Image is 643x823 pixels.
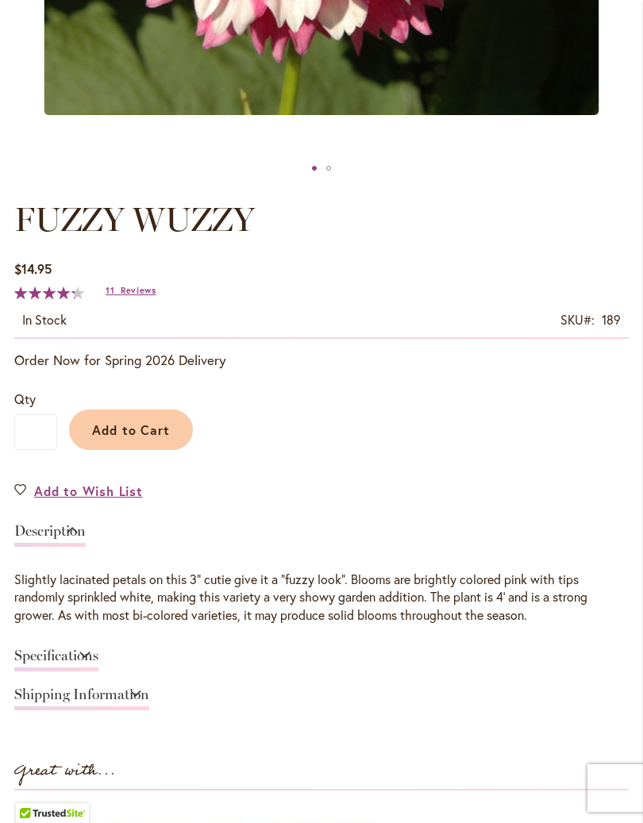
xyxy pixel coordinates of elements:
span: FUZZY WUZZY [14,199,255,240]
strong: SKU [560,311,595,328]
div: Detailed Product Info [14,516,629,719]
span: $14.95 [14,260,52,277]
span: 11 [106,285,114,296]
div: 189 [602,311,621,329]
span: Reviews [121,285,156,296]
span: Qty [14,390,36,407]
a: 11 Reviews [106,285,156,296]
a: Specifications [14,648,98,671]
div: Availability [22,311,67,329]
iframe: Launch Accessibility Center [12,767,56,811]
span: Add to Wish List [34,482,143,500]
button: Add to Cart [69,410,193,450]
a: Add to Wish List [14,482,143,500]
div: Slightly lacinated petals on this 3" cutie give it a "fuzzy look". Blooms are brightly colored pi... [14,571,629,625]
div: FUZZY WUZZY [307,156,321,180]
a: Description [14,524,86,547]
span: Add to Cart [92,421,171,438]
p: Order Now for Spring 2026 Delivery [14,351,629,370]
a: Shipping Information [14,687,149,710]
div: FUZZY WUZZY [321,156,336,180]
span: In stock [22,311,67,328]
strong: Great with... [14,758,116,784]
div: 86% [14,287,84,299]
